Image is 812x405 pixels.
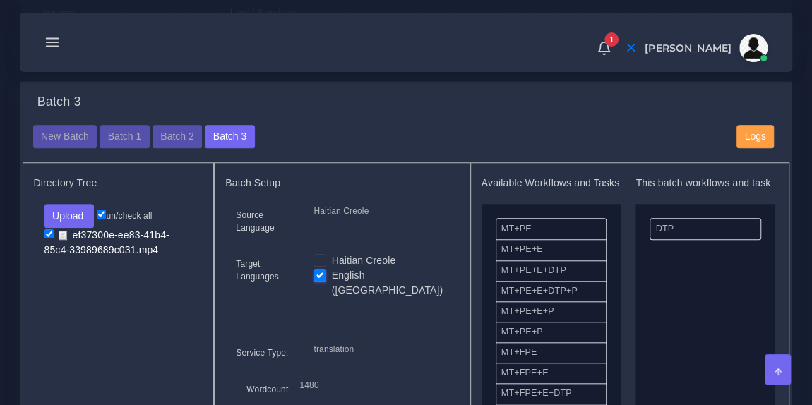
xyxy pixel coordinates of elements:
button: Logs [736,125,774,149]
li: MT+PE [496,218,607,240]
span: [PERSON_NAME] [645,43,732,53]
li: MT+PE+E+DTP [496,260,607,282]
label: Haitian Creole [332,253,396,268]
button: Upload [44,204,95,228]
li: MT+FPE+E+DTP [496,383,607,404]
span: 1 [604,32,619,47]
label: un/check all [97,210,152,222]
a: Batch 1 [100,130,149,141]
button: Batch 3 [205,125,254,149]
h5: This batch workflows and task [635,177,775,189]
label: English ([GEOGRAPHIC_DATA]) [332,268,448,298]
a: Batch 2 [153,130,202,141]
label: Service Type: [236,346,288,359]
li: MT+FPE [496,342,607,363]
li: MT+PE+E+DTP+P [496,281,607,302]
button: Batch 2 [153,125,202,149]
li: DTP [650,218,761,240]
li: MT+FPE+E [496,363,607,384]
a: Batch 3 [205,130,254,141]
input: un/check all [97,210,106,219]
a: 1 [592,40,616,56]
button: New Batch [33,125,97,149]
img: avatar [739,34,768,62]
h4: Batch 3 [37,95,81,110]
a: New Batch [33,130,97,141]
p: 1480 [299,378,437,393]
p: translation [314,342,448,357]
button: Batch 1 [100,125,149,149]
label: Target Languages [236,258,292,283]
h5: Available Workflows and Tasks [482,177,621,189]
p: Haitian Creole [314,204,448,219]
a: ef37300e-ee83-41b4-85c4-33989689c031.mp4 [44,228,169,256]
a: [PERSON_NAME]avatar [638,34,772,62]
span: Logs [744,131,765,142]
li: MT+PE+E [496,239,607,260]
label: Wordcount [246,383,288,396]
li: MT+PE+P [496,322,607,343]
li: MT+PE+E+P [496,301,607,322]
h5: Batch Setup [225,177,458,189]
h5: Directory Tree [34,177,203,189]
label: Source Language [236,209,292,234]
